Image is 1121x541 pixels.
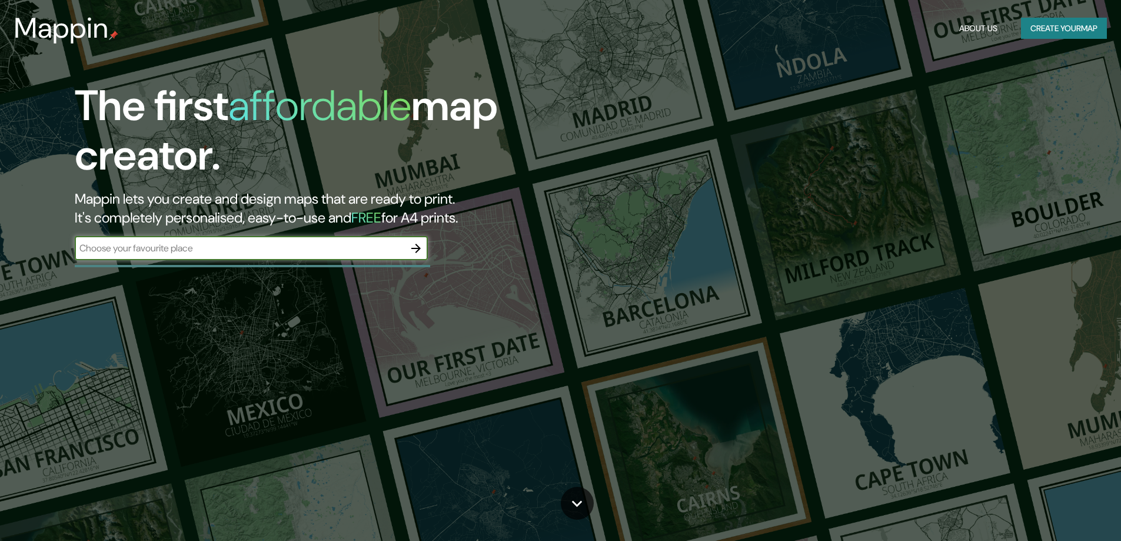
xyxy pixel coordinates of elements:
[109,31,118,40] img: mappin-pin
[75,190,636,227] h2: Mappin lets you create and design maps that are ready to print. It's completely personalised, eas...
[1021,18,1107,39] button: Create yourmap
[954,18,1002,39] button: About Us
[14,12,109,45] h3: Mappin
[75,241,404,255] input: Choose your favourite place
[75,81,636,190] h1: The first map creator.
[351,208,381,227] h5: FREE
[228,78,411,133] h1: affordable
